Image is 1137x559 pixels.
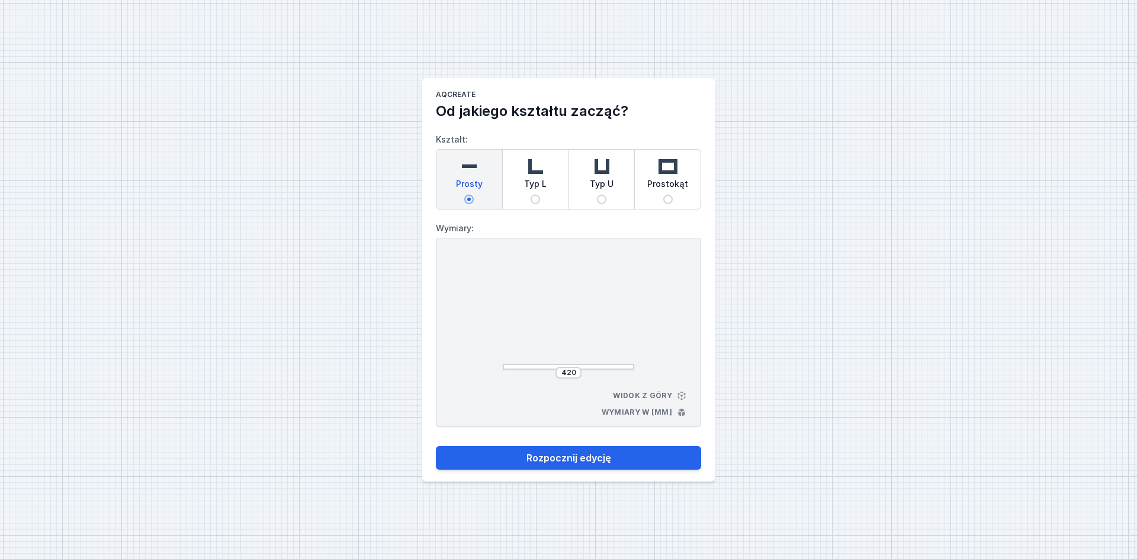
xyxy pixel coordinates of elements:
[590,178,614,195] span: Typ U
[464,195,474,204] input: Prosty
[663,195,673,204] input: Prostokąt
[436,219,701,238] label: Wymiary:
[523,154,547,178] img: l-shaped.svg
[436,446,701,470] button: Rozpocznij edycję
[436,90,701,102] h1: AQcreate
[590,154,614,178] img: u-shaped.svg
[597,195,606,204] input: Typ U
[456,178,483,195] span: Prosty
[524,178,547,195] span: Typ L
[656,154,680,178] img: rectangle.svg
[647,178,688,195] span: Prostokąt
[559,368,578,377] input: Wymiar [mm]
[436,102,701,121] h2: Od jakiego kształtu zacząć?
[457,154,481,178] img: straight.svg
[531,195,540,204] input: Typ L
[436,130,701,209] label: Kształt:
